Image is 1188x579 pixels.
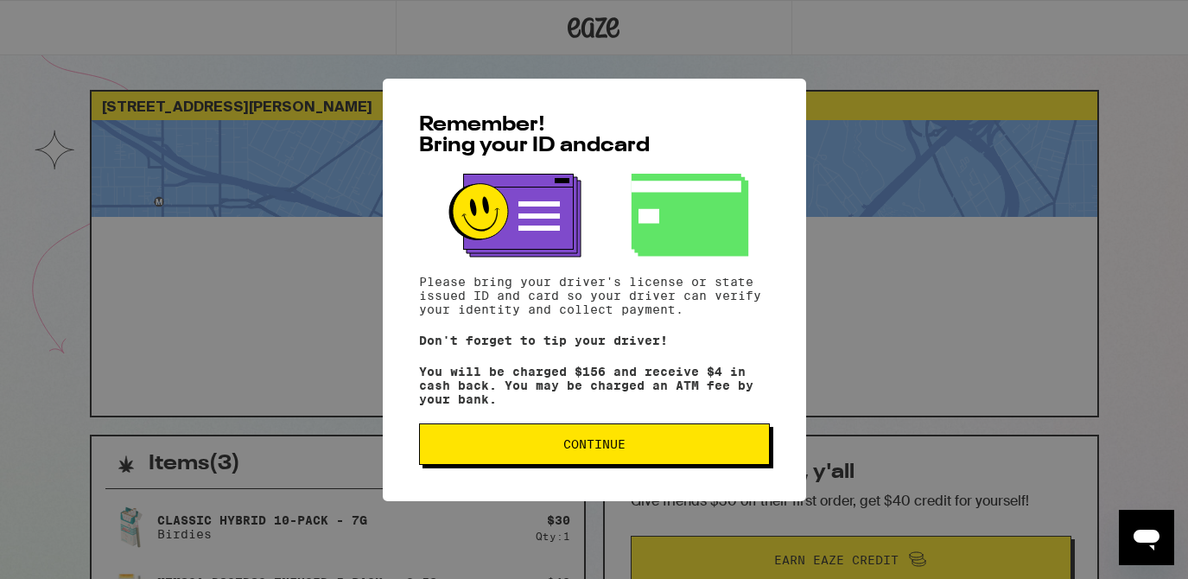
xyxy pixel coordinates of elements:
p: Don't forget to tip your driver! [419,334,770,347]
span: Continue [563,438,626,450]
span: Remember! Bring your ID and card [419,115,650,156]
p: Please bring your driver's license or state issued ID and card so your driver can verify your ide... [419,275,770,316]
iframe: Button to launch messaging window [1119,510,1174,565]
button: Continue [419,423,770,465]
p: You will be charged $156 and receive $4 in cash back. You may be charged an ATM fee by your bank. [419,365,770,406]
